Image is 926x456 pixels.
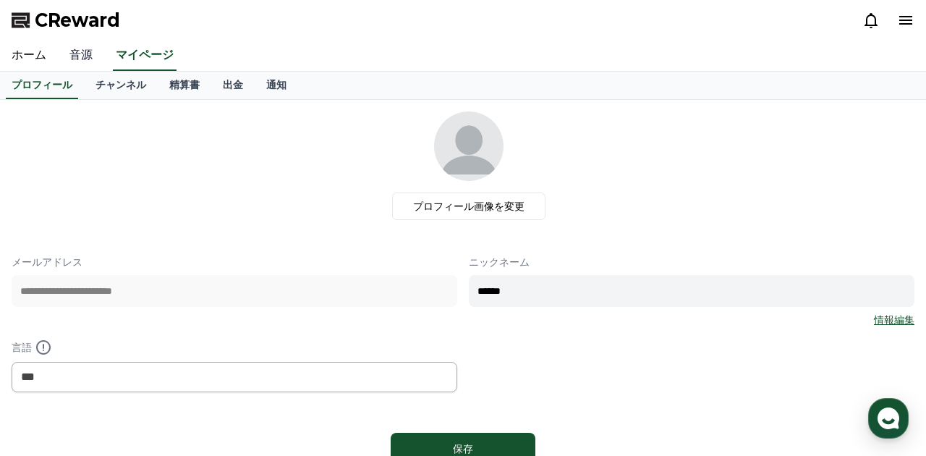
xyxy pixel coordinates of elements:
[224,358,241,369] span: 設定
[434,111,504,181] img: profile_image
[469,255,914,269] p: ニックネーム
[58,41,104,71] a: 音源
[6,72,78,99] a: プロフィール
[187,336,278,372] a: 設定
[95,336,187,372] a: チャット
[874,313,914,327] a: 情報編集
[124,358,158,370] span: チャット
[392,193,545,220] label: プロフィール画像を変更
[12,339,457,356] p: 言語
[113,41,177,71] a: マイページ
[12,255,457,269] p: メールアドレス
[211,72,255,99] a: 出金
[255,72,298,99] a: 通知
[35,9,120,32] span: CReward
[420,442,506,456] div: 保存
[12,9,120,32] a: CReward
[4,336,95,372] a: ホーム
[37,358,63,369] span: ホーム
[84,72,158,99] a: チャンネル
[158,72,211,99] a: 精算書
